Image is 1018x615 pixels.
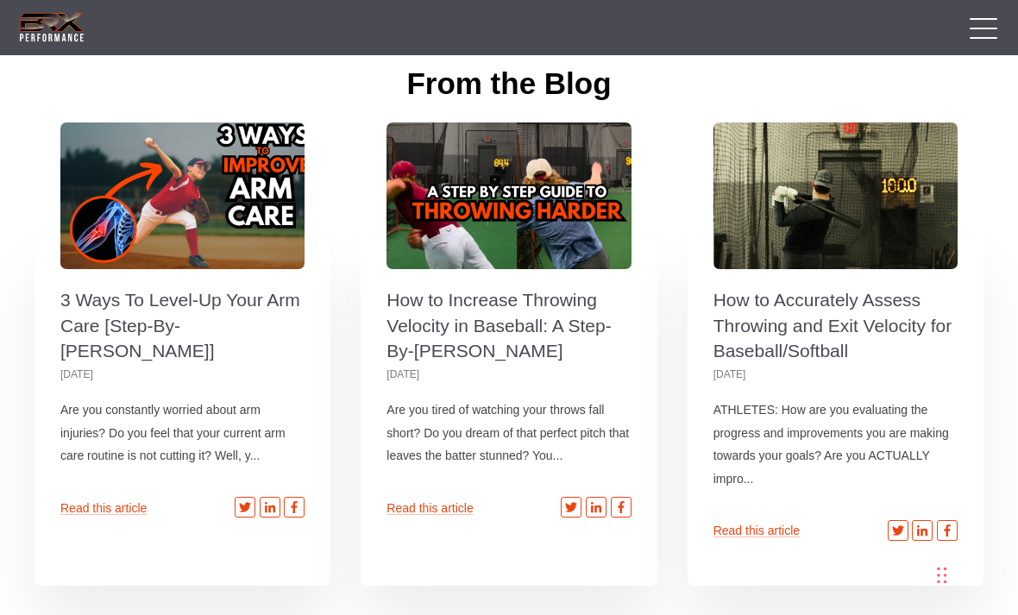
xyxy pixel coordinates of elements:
[260,497,280,518] a: LinkedIn
[386,290,611,361] a: How to Increase Throwing Velocity in Baseball: A Step-By-[PERSON_NAME]
[235,497,255,518] a: Twitter
[60,122,305,269] a: 3 Ways To Level-Up Your Arm Care [Step-By- [PERSON_NAME]]
[386,122,631,269] a: How to Increase Throwing Velocity in Baseball: A Step-By-[PERSON_NAME]
[60,290,300,361] a: 3 Ways To Level-Up Your Arm Care [Step-By- [PERSON_NAME]]
[386,368,419,380] small: [DATE]
[386,501,473,515] a: Read this article
[713,368,746,380] small: [DATE]
[586,497,606,518] a: LinkedIn
[713,290,952,361] a: How to Accurately Assess Throwing and Exit Velocity for Baseball/Softball
[713,398,958,490] p: ATHLETES: How are you evaluating the progress and improvements you are making towards your goals?...
[561,497,581,518] a: Twitter
[386,398,631,468] p: Are you tired of watching your throws fall short? Do you dream of that perfect pitch that leaves ...
[17,9,86,45] img: BRX Transparent Logo-2
[60,368,93,380] small: [DATE]
[937,549,947,601] div: Drag
[763,429,1018,615] iframe: Chat Widget
[60,501,147,515] a: Read this article
[60,398,305,468] p: Are you constantly worried about arm injuries? Do you feel that your current arm care routine is ...
[284,497,305,518] a: Facebook
[713,524,800,537] a: Read this article
[611,497,632,518] a: Facebook
[713,122,958,269] a: How to Accurately Assess Throwing and Exit Velocity for Baseball/Softball
[35,66,983,102] h2: From the Blog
